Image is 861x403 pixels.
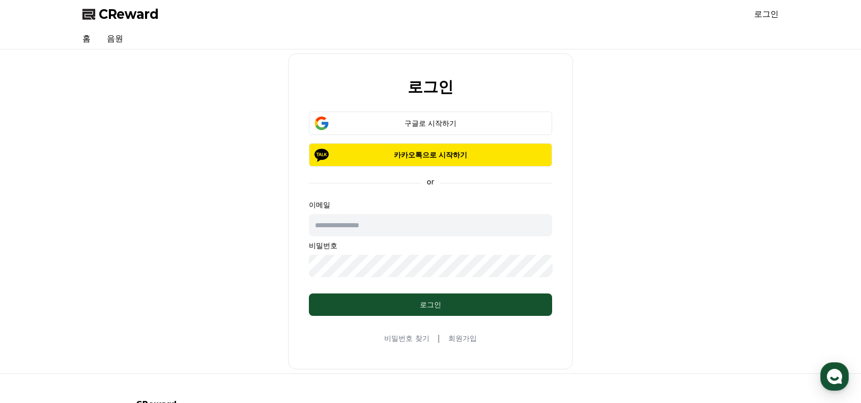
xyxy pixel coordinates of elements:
span: | [438,332,440,344]
a: 비밀번호 찾기 [384,333,429,343]
div: 로그인 [329,300,532,310]
h2: 로그인 [408,78,453,95]
span: 홈 [32,334,38,342]
p: 카카오톡으로 시작하기 [324,150,537,160]
a: 대화 [67,318,131,344]
span: 대화 [93,334,105,342]
a: 설정 [131,318,195,344]
a: CReward [82,6,159,22]
a: 음원 [99,29,131,49]
div: 구글로 시작하기 [324,118,537,128]
span: CReward [99,6,159,22]
button: 카카오톡으로 시작하기 [309,143,552,167]
a: 회원가입 [448,333,477,343]
p: 비밀번호 [309,240,552,251]
button: 구글로 시작하기 [309,112,552,135]
a: 홈 [74,29,99,49]
a: 로그인 [754,8,779,20]
p: 이메일 [309,200,552,210]
button: 로그인 [309,293,552,316]
p: or [421,177,440,187]
a: 홈 [3,318,67,344]
span: 설정 [157,334,169,342]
